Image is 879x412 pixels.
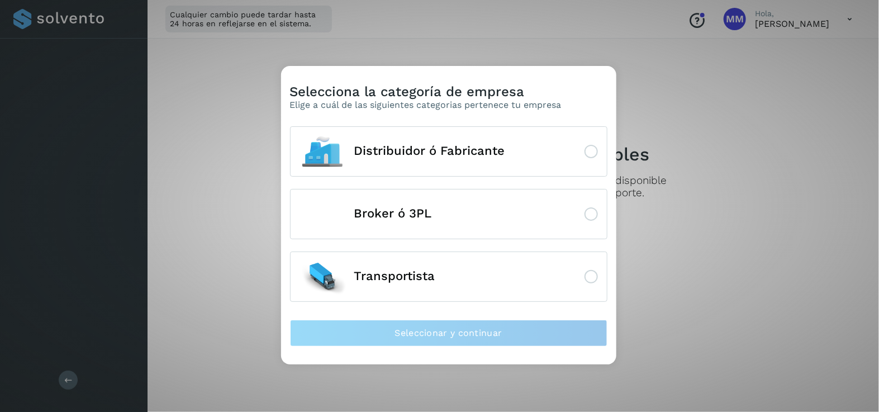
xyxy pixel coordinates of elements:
button: Distribuidor ó Fabricante [290,126,607,177]
h3: Selecciona la categoría de empresa [290,84,562,100]
span: Transportista [354,269,435,283]
button: Transportista [290,252,607,302]
button: Seleccionar y continuar [290,320,607,347]
span: Broker ó 3PL [354,207,432,220]
span: Seleccionar y continuar [395,327,502,339]
p: Elige a cuál de las siguientes categorias pertenece tu empresa [290,100,562,110]
button: Broker ó 3PL [290,189,607,239]
span: Distribuidor ó Fabricante [354,144,505,158]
